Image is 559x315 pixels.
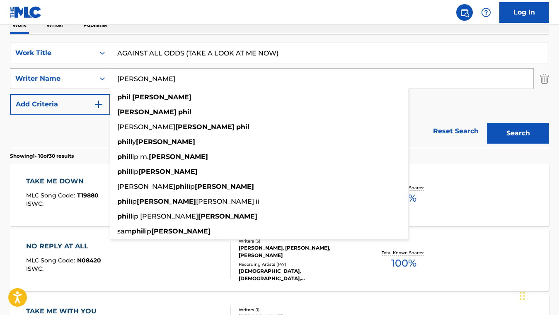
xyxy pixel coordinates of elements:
[10,43,549,148] form: Search Form
[487,123,549,144] button: Search
[382,250,426,256] p: Total Known Shares:
[81,17,111,34] p: Publisher
[132,93,191,101] strong: [PERSON_NAME]
[26,241,101,251] div: NO REPLY AT ALL
[10,17,29,34] p: Work
[239,238,359,244] div: Writers ( 3 )
[149,153,208,161] strong: [PERSON_NAME]
[117,183,175,190] span: [PERSON_NAME]
[239,261,359,267] div: Recording Artists ( 147 )
[175,183,189,190] strong: phil
[456,4,473,21] a: Public Search
[520,284,525,308] div: Drag
[117,138,131,146] strong: phil
[94,99,104,109] img: 9d2ae6d4665cec9f34b9.svg
[391,256,416,271] span: 100 %
[117,108,177,116] strong: [PERSON_NAME]
[132,227,145,235] strong: phil
[117,197,131,205] strong: phil
[26,176,99,186] div: TAKE ME DOWN
[239,307,359,313] div: Writers ( 1 )
[131,212,198,220] span: lip [PERSON_NAME]
[198,212,257,220] strong: [PERSON_NAME]
[196,197,259,205] span: [PERSON_NAME] ii
[10,94,110,115] button: Add Criteria
[138,168,198,176] strong: [PERSON_NAME]
[117,212,131,220] strong: phil
[131,197,137,205] span: ip
[499,2,549,23] a: Log In
[10,164,549,226] a: TAKE ME DOWNMLC Song Code:T19880ISWC:Writers (1)[PERSON_NAME]Recording Artists (54)[PERSON_NAME],...
[117,227,132,235] span: sam
[151,227,211,235] strong: [PERSON_NAME]
[26,192,77,199] span: MLC Song Code :
[137,197,196,205] strong: [PERSON_NAME]
[26,265,46,272] span: ISWC :
[189,183,195,190] span: ip
[460,7,469,17] img: search
[131,153,149,161] span: lip m.
[131,138,136,146] span: ly
[175,123,235,131] strong: [PERSON_NAME]
[117,123,175,131] span: [PERSON_NAME]
[10,229,549,291] a: NO REPLY AT ALLMLC Song Code:N08420ISWC:Writers (3)[PERSON_NAME], [PERSON_NAME], [PERSON_NAME]Rec...
[26,200,46,207] span: ISWC :
[77,257,101,264] span: N08420
[15,48,90,58] div: Work Title
[178,108,191,116] strong: phil
[481,7,491,17] img: help
[15,74,90,84] div: Writer Name
[478,4,494,21] div: Help
[117,168,131,176] strong: phil
[26,257,77,264] span: MLC Song Code :
[44,17,66,34] p: Writer
[145,227,151,235] span: ip
[117,93,131,101] strong: phil
[10,6,42,18] img: MLC Logo
[131,168,138,176] span: lip
[236,123,249,131] strong: phil
[239,244,359,259] div: [PERSON_NAME], [PERSON_NAME], [PERSON_NAME]
[77,192,99,199] span: T19880
[429,122,483,140] a: Reset Search
[518,275,559,315] iframe: Chat Widget
[540,68,549,89] img: Delete Criterion
[239,267,359,282] div: [DEMOGRAPHIC_DATA], [DEMOGRAPHIC_DATA], [DEMOGRAPHIC_DATA], [DEMOGRAPHIC_DATA], [DEMOGRAPHIC_DATA]
[195,183,254,190] strong: [PERSON_NAME]
[117,153,131,161] strong: phil
[10,152,74,160] p: Showing 1 - 10 of 30 results
[136,138,195,146] strong: [PERSON_NAME]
